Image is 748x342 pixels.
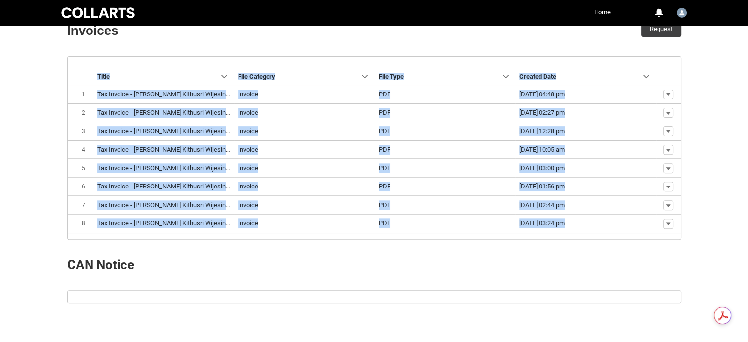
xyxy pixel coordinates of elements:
[379,164,390,172] lightning-base-formatted-text: PDF
[238,109,258,116] lightning-base-formatted-text: Invoice
[238,219,258,227] lightning-base-formatted-text: Invoice
[592,5,613,20] a: Home
[379,127,390,135] lightning-base-formatted-text: PDF
[519,127,565,135] lightning-formatted-date-time: [DATE] 12:28 pm
[519,219,565,227] lightning-formatted-date-time: [DATE] 03:24 pm
[379,109,390,116] lightning-base-formatted-text: PDF
[379,183,390,190] lightning-base-formatted-text: PDF
[97,164,247,172] lightning-base-formatted-text: Tax Invoice - [PERSON_NAME] Kithusri Wijesinghe.pdf
[519,146,565,153] lightning-formatted-date-time: [DATE] 10:05 am
[97,219,247,227] lightning-base-formatted-text: Tax Invoice - [PERSON_NAME] Kithusri Wijesinghe.pdf
[677,8,687,18] img: Student.swijesi.20230079
[97,109,247,116] lightning-base-formatted-text: Tax Invoice - [PERSON_NAME] Kithusri Wijesinghe.pdf
[97,91,247,98] lightning-base-formatted-text: Tax Invoice - [PERSON_NAME] Kithusri Wijesinghe.pdf
[238,146,258,153] lightning-base-formatted-text: Invoice
[519,201,565,209] lightning-formatted-date-time: [DATE] 02:44 pm
[379,201,390,209] lightning-base-formatted-text: PDF
[379,219,390,227] lightning-base-formatted-text: PDF
[97,183,247,190] lightning-base-formatted-text: Tax Invoice - [PERSON_NAME] Kithusri Wijesinghe.pdf
[519,109,565,116] lightning-formatted-date-time: [DATE] 02:27 pm
[238,164,258,172] lightning-base-formatted-text: Invoice
[238,201,258,209] lightning-base-formatted-text: Invoice
[379,91,390,98] lightning-base-formatted-text: PDF
[97,201,247,209] lightning-base-formatted-text: Tax Invoice - [PERSON_NAME] Kithusri Wijesinghe.pdf
[238,91,258,98] lightning-base-formatted-text: Invoice
[674,4,689,20] button: User Profile Student.swijesi.20230079
[519,91,565,98] lightning-formatted-date-time: [DATE] 04:48 pm
[67,257,134,272] b: CAN Notice
[379,146,390,153] lightning-base-formatted-text: PDF
[519,183,565,190] lightning-formatted-date-time: [DATE] 01:56 pm
[519,164,565,172] lightning-formatted-date-time: [DATE] 03:00 pm
[97,127,247,135] lightning-base-formatted-text: Tax Invoice - [PERSON_NAME] Kithusri Wijesinghe.pdf
[67,23,119,38] strong: Invoices
[238,183,258,190] lightning-base-formatted-text: Invoice
[641,21,681,37] button: Request
[97,146,247,153] lightning-base-formatted-text: Tax Invoice - [PERSON_NAME] Kithusri Wijesinghe.pdf
[238,127,258,135] lightning-base-formatted-text: Invoice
